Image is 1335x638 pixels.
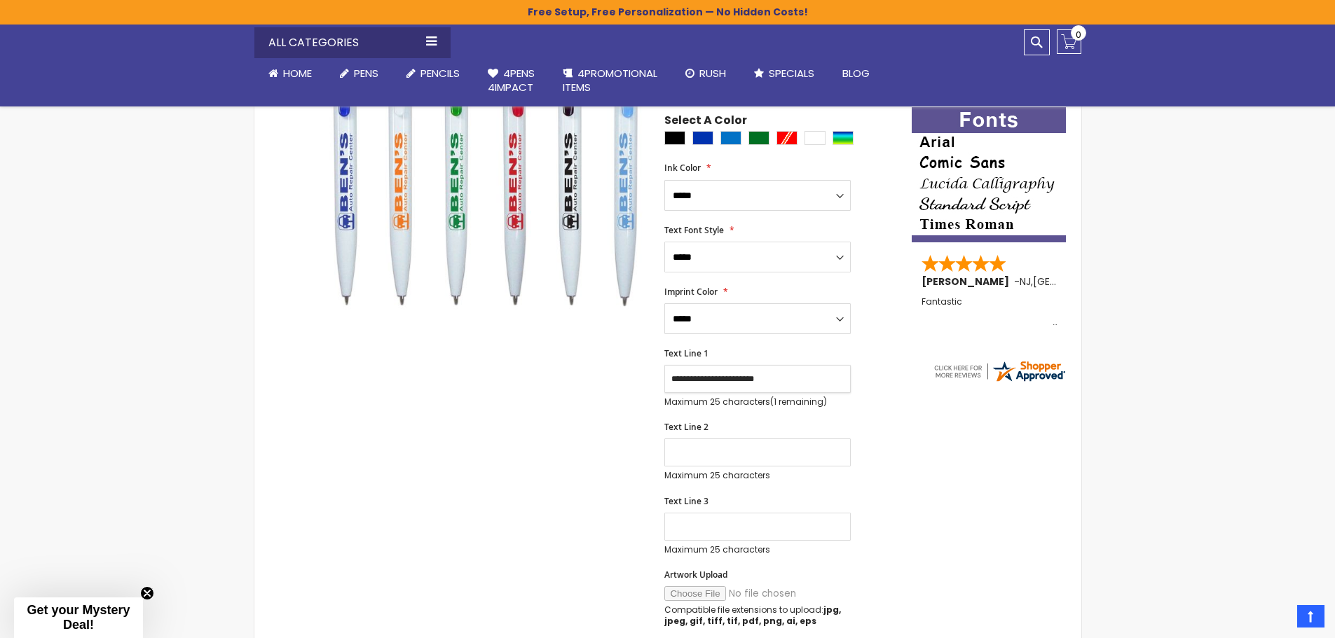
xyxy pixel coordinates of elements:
[392,58,474,89] a: Pencils
[922,297,1057,327] div: Fantastic
[664,569,727,581] span: Artwork Upload
[140,586,154,600] button: Close teaser
[740,58,828,89] a: Specials
[833,131,854,145] div: Assorted
[664,224,724,236] span: Text Font Style
[770,396,827,408] span: (1 remaining)
[912,107,1066,242] img: font-personalization-examples
[842,66,870,81] span: Blog
[1033,275,1136,289] span: [GEOGRAPHIC_DATA]
[664,162,701,174] span: Ink Color
[326,58,392,89] a: Pens
[420,66,460,81] span: Pencils
[283,66,312,81] span: Home
[549,58,671,104] a: 4PROMOTIONALITEMS
[664,286,718,298] span: Imprint Color
[748,131,769,145] div: Green
[664,604,841,627] strong: jpg, jpeg, gif, tiff, tif, pdf, png, ai, eps
[664,544,851,555] p: Maximum 25 characters
[1076,28,1081,41] span: 0
[254,27,451,58] div: All Categories
[932,359,1067,384] img: 4pens.com widget logo
[1057,29,1081,54] a: 0
[922,275,1014,289] span: [PERSON_NAME]
[664,495,708,507] span: Text Line 3
[664,396,851,408] p: Maximum 25 characters
[27,603,130,632] span: Get your Mystery Deal!
[254,58,326,89] a: Home
[664,470,851,481] p: Maximum 25 characters
[488,66,535,95] span: 4Pens 4impact
[720,131,741,145] div: Blue Light
[664,113,747,132] span: Select A Color
[671,58,740,89] a: Rush
[664,131,685,145] div: Black
[354,66,378,81] span: Pens
[1014,275,1136,289] span: - ,
[805,131,826,145] div: White
[664,604,851,627] p: Compatible file extensions to upload:
[474,58,549,104] a: 4Pens4impact
[769,66,814,81] span: Specials
[932,375,1067,387] a: 4pens.com certificate URL
[699,66,726,81] span: Rush
[664,347,708,359] span: Text Line 1
[1020,275,1031,289] span: NJ
[692,131,713,145] div: Blue
[14,597,143,638] div: Get your Mystery Deal!Close teaser
[563,66,657,95] span: 4PROMOTIONAL ITEMS
[664,421,708,433] span: Text Line 2
[828,58,884,89] a: Blog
